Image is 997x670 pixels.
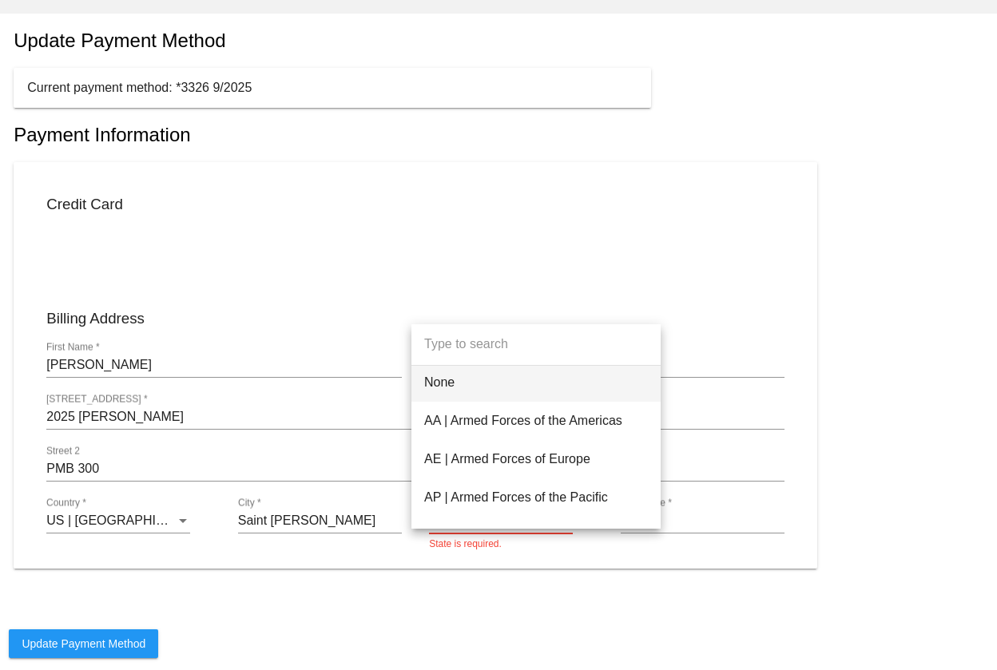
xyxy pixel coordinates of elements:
span: AL | [US_STATE] [424,517,648,555]
span: None [424,363,648,402]
span: AA | Armed Forces of the Americas [424,402,648,440]
span: AP | Armed Forces of the Pacific [424,478,648,517]
span: AE | Armed Forces of Europe [424,440,648,478]
input: dropdown search [411,323,661,365]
